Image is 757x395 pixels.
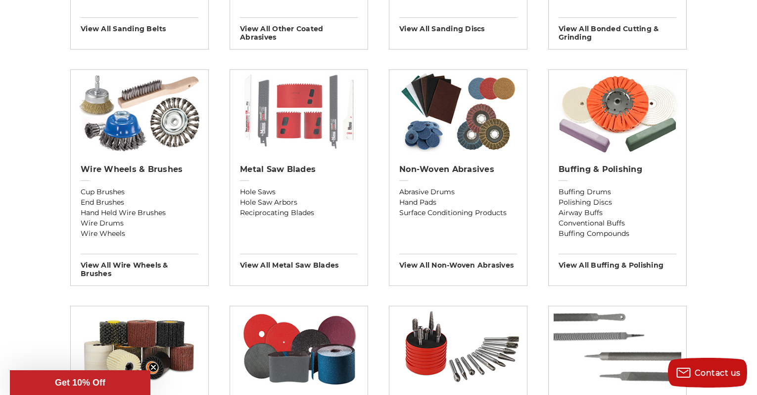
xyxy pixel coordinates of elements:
a: End Brushes [81,197,198,208]
h3: View All metal saw blades [240,254,358,270]
a: Wire Wheels [81,228,198,239]
a: Conventional Buffs [559,218,676,228]
a: Hole Saws [240,187,358,197]
img: Sanding Drums [71,306,208,391]
a: Buffing Compounds [559,228,676,239]
a: Cup Brushes [81,187,198,197]
a: Airway Buffs [559,208,676,218]
a: Polishing Discs [559,197,676,208]
h2: Non-woven Abrasives [399,165,517,174]
a: Buffing Drums [559,187,676,197]
img: Hand Files [554,306,682,391]
img: Carbide Burrs [389,306,527,391]
div: Get 10% OffClose teaser [10,370,150,395]
button: Contact us [668,358,747,388]
a: Wire Drums [81,218,198,228]
a: Surface Conditioning Products [399,208,517,218]
h2: Wire Wheels & Brushes [81,165,198,174]
h3: View All sanding belts [81,17,198,33]
a: Reciprocating Blades [240,208,358,218]
h3: View All other coated abrasives [240,17,358,42]
h2: Metal Saw Blades [240,165,358,174]
button: Close teaser [148,362,158,372]
h3: View All bonded cutting & grinding [559,17,676,42]
h3: View All buffing & polishing [559,254,676,270]
span: Contact us [695,368,741,378]
img: Flooring [235,306,363,391]
h2: Buffing & Polishing [559,165,676,174]
h3: View All sanding discs [399,17,517,33]
img: Wire Wheels & Brushes [76,70,204,154]
a: Hole Saw Arbors [240,197,358,208]
img: Buffing & Polishing [554,70,682,154]
span: Get 10% Off [55,378,105,388]
h3: View All wire wheels & brushes [81,254,198,278]
a: Hand Held Wire Brushes [81,208,198,218]
a: Hand Pads [399,197,517,208]
a: Abrasive Drums [399,187,517,197]
img: Metal Saw Blades [235,70,363,154]
h3: View All non-woven abrasives [399,254,517,270]
img: Non-woven Abrasives [394,70,522,154]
